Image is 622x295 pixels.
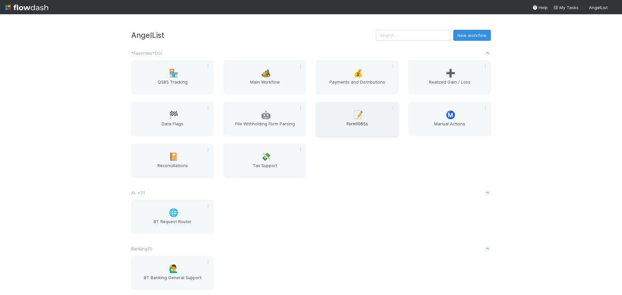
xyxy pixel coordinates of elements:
[131,256,214,290] a: 🙋‍♂️BT Banking General Support
[408,60,491,94] a: ➕Realized Gain / Loss
[226,120,304,133] span: File Withholding Form Parsing
[353,69,363,77] span: 💰
[131,200,214,234] a: 🌐BT Request Router
[411,120,488,133] span: Manual Actions
[169,69,179,77] span: 🏪
[134,218,211,231] span: BT Request Router
[226,162,304,175] span: Tax Support
[553,5,579,10] span: My Tasks
[532,4,548,11] div: Help
[131,144,214,178] a: 📔Reconciliations
[134,162,211,175] span: Reconciliations
[446,69,455,77] span: ➕
[5,2,48,13] img: logo-inverted-e16ddd16eac7371096b0.svg
[224,60,306,94] a: 🏕️Main Workflow
[169,111,179,119] span: 🏁
[318,79,396,92] span: Payments and Distributions
[134,79,211,92] span: QSBS Tracking
[316,60,398,94] a: 💰Payments and Distributions
[169,265,179,273] span: 🙋‍♂️
[131,60,214,94] a: 🏪QSBS Tracking
[131,51,162,56] span: *Favorites* ( 10 )
[131,190,145,195] span: AL < ( 1 )
[610,5,617,11] img: avatar_cfa6ccaa-c7d9-46b3-b608-2ec56ecf97ad.png
[261,69,271,77] span: 🏕️
[376,30,451,41] input: Search...
[353,111,363,119] span: 📝
[131,246,152,251] span: Banking ( 1 )
[589,5,608,10] span: AngelList
[446,111,455,119] span: Ⓜ️
[261,111,271,119] span: 🤖
[316,102,398,136] a: 📝Form1065s
[224,102,306,136] a: 🤖File Withholding Form Parsing
[134,274,211,287] span: BT Banking General Support
[169,209,179,217] span: 🌐
[453,30,491,41] button: New workflow
[226,79,304,92] span: Main Workflow
[261,153,271,161] span: 💸
[553,4,579,11] a: My Tasks
[169,153,179,161] span: 📔
[224,144,306,178] a: 💸Tax Support
[134,120,211,133] span: Data Flags
[131,31,376,40] h3: AngelList
[131,102,214,136] a: 🏁Data Flags
[411,79,488,92] span: Realized Gain / Loss
[318,120,396,133] span: Form1065s
[408,102,491,136] a: Ⓜ️Manual Actions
